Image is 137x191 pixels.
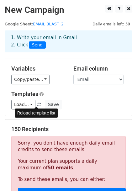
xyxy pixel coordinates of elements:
[90,22,132,26] a: Daily emails left: 50
[15,109,58,118] div: Reload template list
[5,22,64,26] small: Google Sheet:
[29,41,46,49] span: Send
[48,165,73,171] strong: 50 emails
[73,65,126,72] h5: Email column
[5,5,132,15] h2: New Campaign
[11,126,126,133] h5: 150 Recipients
[11,91,38,97] a: Templates
[33,22,64,26] a: EMAIL BLAST_2
[90,21,132,28] span: Daily emails left: 50
[18,176,119,183] p: To send these emails, you can either:
[106,161,137,191] iframe: Chat Widget
[11,75,50,84] a: Copy/paste...
[45,100,61,109] button: Save
[11,65,64,72] h5: Variables
[11,100,35,109] a: Load...
[6,34,131,49] div: 1. Write your email in Gmail 2. Click
[18,140,119,153] p: Sorry, you don't have enough daily email credits to send these emails.
[18,158,119,171] p: Your current plan supports a daily maximum of .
